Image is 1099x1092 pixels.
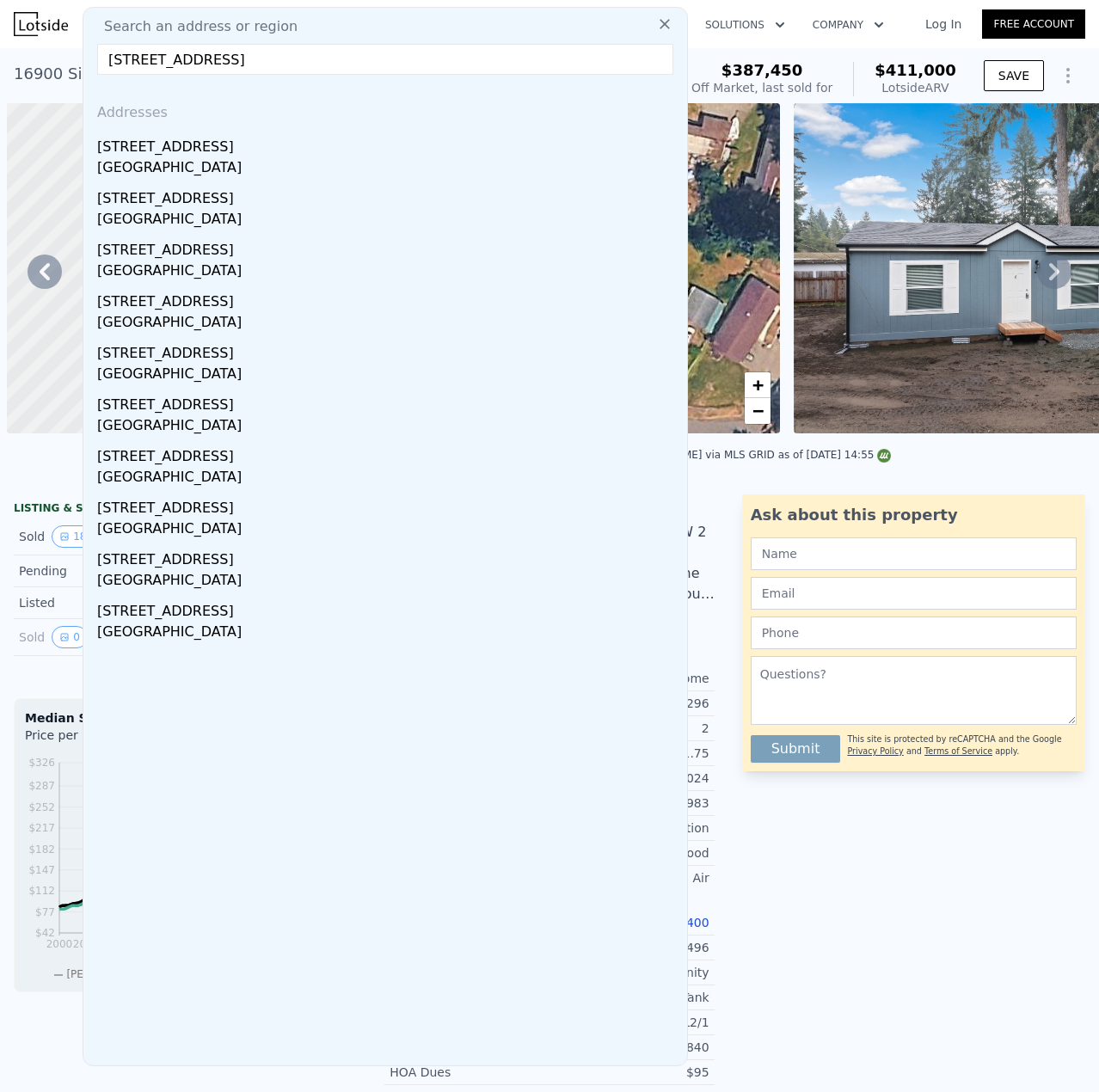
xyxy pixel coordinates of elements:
a: Privacy Policy [847,746,903,756]
div: Ask about this property [751,503,1077,527]
div: Addresses [90,89,680,130]
div: [STREET_ADDRESS] [97,336,680,364]
a: Zoom out [745,398,771,424]
tspan: $147 [28,864,55,876]
div: $95 [549,1064,709,1081]
span: − [752,400,764,421]
div: 10,496 [549,939,709,956]
div: Pending [19,562,165,580]
input: Name [751,537,1077,570]
button: View historical data [52,626,88,648]
div: [STREET_ADDRESS] [97,439,680,467]
div: LISTING & SALE HISTORY [14,501,343,518]
div: This site is protected by reCAPTCHA and the Google and apply. [847,728,1077,763]
div: [STREET_ADDRESS] [97,181,680,209]
tspan: $112 [28,885,55,897]
div: [GEOGRAPHIC_DATA] [97,467,680,491]
tspan: 2002 [73,938,100,950]
div: Lotside ARV [875,79,956,96]
div: [GEOGRAPHIC_DATA] [97,570,680,594]
button: Solutions [691,9,799,40]
div: 16900 Silverbell Ct SE , North Yelm , WA 98597 [14,62,369,86]
div: HOA Dues [390,1064,549,1081]
div: [GEOGRAPHIC_DATA] [97,209,680,233]
a: Free Account [982,9,1085,39]
button: Submit [751,735,841,763]
button: SAVE [984,60,1044,91]
tspan: $42 [35,927,55,939]
button: Company [799,9,898,40]
div: 2024 [549,770,709,787]
div: Off Market, last sold for [691,79,832,96]
tspan: 2000 [46,938,73,950]
div: Listed [19,594,165,611]
div: Median Sale [25,709,332,727]
tspan: $77 [35,906,55,918]
div: [STREET_ADDRESS] [97,543,680,570]
div: [GEOGRAPHIC_DATA] [97,157,680,181]
a: Terms of Service [924,746,992,756]
div: [GEOGRAPHIC_DATA] [97,261,680,285]
input: Enter an address, city, region, neighborhood or zip code [97,44,673,75]
div: [STREET_ADDRESS] [97,388,680,415]
input: Email [751,577,1077,610]
div: [STREET_ADDRESS] [97,594,680,622]
tspan: $326 [28,757,55,769]
div: [GEOGRAPHIC_DATA] [97,622,680,646]
img: Lotside [14,12,68,36]
span: Search an address or region [90,16,298,37]
div: [GEOGRAPHIC_DATA] [97,518,680,543]
div: [GEOGRAPHIC_DATA] [97,415,680,439]
div: [STREET_ADDRESS] [97,491,680,518]
tspan: $252 [28,801,55,813]
tspan: $217 [28,822,55,834]
div: [STREET_ADDRESS] [97,130,680,157]
div: 1,296 [549,695,709,712]
span: + [752,374,764,396]
div: Price per Square Foot [25,727,179,754]
button: View historical data [52,525,94,548]
span: $411,000 [875,61,956,79]
div: [STREET_ADDRESS] [97,233,680,261]
tspan: $182 [28,844,55,856]
span: [PERSON_NAME] Co. [66,968,172,980]
div: Septic Tank [549,989,709,1006]
a: Log In [905,15,982,33]
img: NWMLS Logo [877,449,891,463]
a: Zoom in [745,372,771,398]
span: $387,450 [721,61,803,79]
div: [GEOGRAPHIC_DATA] [97,312,680,336]
input: Phone [751,617,1077,649]
tspan: $287 [28,780,55,792]
div: Sold [19,626,165,648]
div: [STREET_ADDRESS] [97,285,680,312]
div: [GEOGRAPHIC_DATA] [97,364,680,388]
button: Show Options [1051,58,1085,93]
div: Sold [19,525,165,548]
div: Forced Air [549,869,709,886]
